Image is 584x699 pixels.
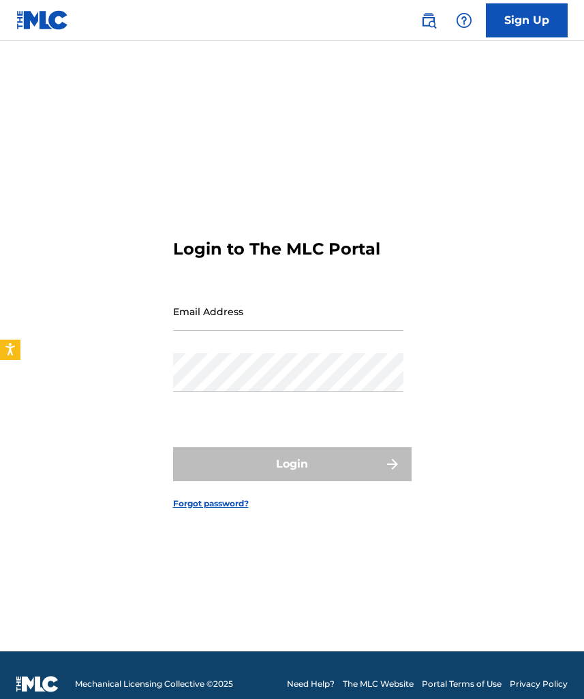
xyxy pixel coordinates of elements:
a: Sign Up [486,3,568,37]
a: Portal Terms of Use [422,678,502,690]
div: Help [450,7,478,34]
h3: Login to The MLC Portal [173,239,380,259]
img: logo [16,676,59,692]
iframe: Chat Widget [516,634,584,699]
img: MLC Logo [16,10,69,30]
img: help [456,12,472,29]
a: Need Help? [287,678,335,690]
a: Forgot password? [173,498,249,510]
a: The MLC Website [343,678,414,690]
a: Public Search [415,7,442,34]
span: Mechanical Licensing Collective © 2025 [75,678,233,690]
img: search [420,12,437,29]
a: Privacy Policy [510,678,568,690]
